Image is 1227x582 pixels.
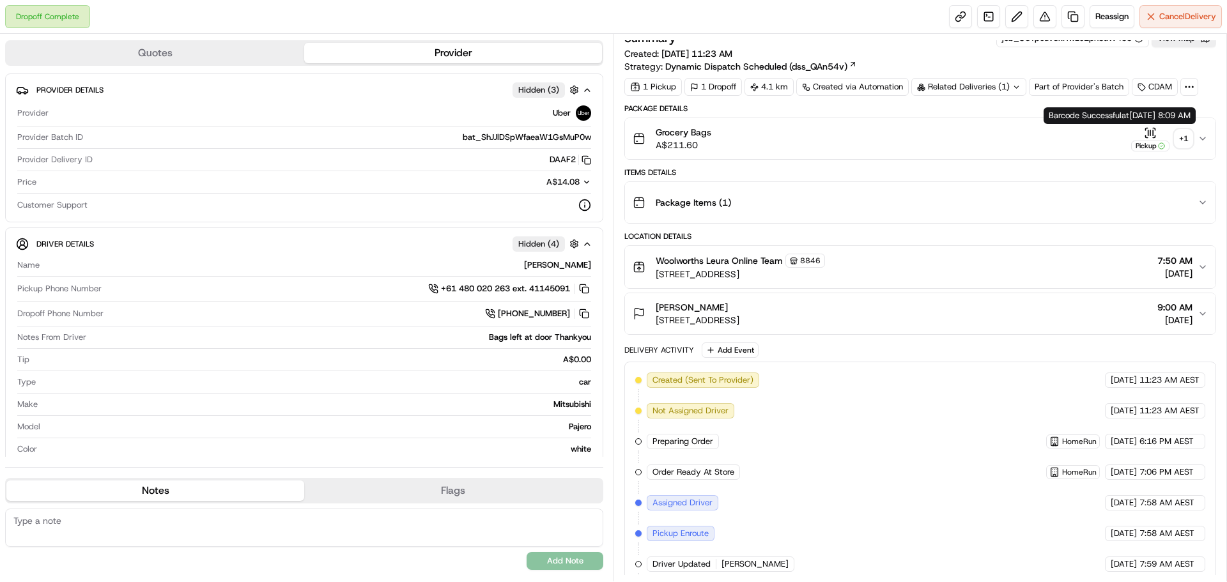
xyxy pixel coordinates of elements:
button: Hidden (4) [513,236,582,252]
span: Hidden ( 4 ) [518,238,559,250]
div: Strategy: [624,60,857,73]
div: Related Deliveries (1) [911,78,1026,96]
button: Pickup+1 [1131,126,1192,151]
div: Created via Automation [796,78,909,96]
span: Provider Batch ID [17,132,83,143]
div: Package Details [624,103,1216,114]
button: A$14.08 [479,176,591,188]
span: [STREET_ADDRESS] [656,314,739,326]
div: white [42,443,591,455]
span: [DATE] 11:23 AM [661,48,732,59]
button: CancelDelivery [1139,5,1222,28]
span: Model [17,421,40,433]
span: [DATE] [1111,436,1137,447]
a: Dynamic Dispatch Scheduled (dss_QAn54v) [665,60,857,73]
span: bat_ShJJlDSpWfaeaW1GsMuP0w [463,132,591,143]
span: Package Items ( 1 ) [656,196,731,209]
button: Woolworths Leura Online Team8846[STREET_ADDRESS]7:50 AM[DATE] [625,246,1215,288]
span: Type [17,376,36,388]
span: [PERSON_NAME] [722,558,789,570]
span: A$211.60 [656,139,711,151]
div: car [41,376,591,388]
span: [DATE] [1111,558,1137,570]
div: Delivery Activity [624,345,694,355]
span: Price [17,176,36,188]
div: + 1 [1175,130,1192,148]
button: [PERSON_NAME][STREET_ADDRESS]9:00 AM[DATE] [625,293,1215,334]
img: uber-new-logo.jpeg [576,105,591,121]
span: Created (Sent To Provider) [652,374,753,386]
span: Grocery Bags [656,126,711,139]
button: Provider [304,43,602,63]
div: Location Details [624,231,1216,241]
div: A$0.00 [35,354,591,365]
span: 6:16 PM AEST [1139,436,1194,447]
span: HomeRun [1062,467,1097,477]
div: 4.1 km [745,78,794,96]
span: 9:00 AM [1157,301,1192,314]
span: Dynamic Dispatch Scheduled (dss_QAn54v) [665,60,847,73]
span: [DATE] [1111,528,1137,539]
div: 1 Pickup [624,78,682,96]
span: Order Ready At Store [652,466,734,478]
button: Driver DetailsHidden (4) [16,233,592,254]
span: 7:06 PM AEST [1139,466,1194,478]
button: Pickup [1131,126,1169,151]
span: HomeRun [1062,436,1097,447]
h3: Summary [624,33,676,44]
span: Woolworths Leura Online Team [656,254,783,267]
span: Reassign [1095,11,1129,22]
span: Assigned Driver [652,497,713,509]
span: [STREET_ADDRESS] [656,268,825,280]
div: 1 Dropoff [684,78,742,96]
span: Hidden ( 3 ) [518,84,559,96]
span: 7:58 AM AEST [1139,528,1194,539]
span: Dropoff Phone Number [17,308,104,319]
div: Items Details [624,167,1216,178]
span: Notes From Driver [17,332,86,343]
span: A$14.08 [546,176,580,187]
span: [PHONE_NUMBER] [498,308,570,319]
button: Quotes [6,43,304,63]
button: Provider DetailsHidden (3) [16,79,592,100]
span: Provider Details [36,85,104,95]
button: Notes [6,480,304,501]
span: Provider Delivery ID [17,154,93,165]
span: 11:23 AM AEST [1139,374,1200,386]
span: Uber [553,107,571,119]
button: DAAF2 [550,154,591,165]
span: [DATE] [1111,466,1137,478]
span: Pickup Enroute [652,528,709,539]
span: +61 480 020 263 ext. 41145091 [441,283,570,295]
span: Not Assigned Driver [652,405,729,417]
span: Created: [624,47,732,60]
span: 8846 [800,256,821,266]
span: Driver Details [36,239,94,249]
div: [PERSON_NAME] [45,259,591,271]
span: [DATE] [1157,314,1192,326]
span: Color [17,443,37,455]
div: Mitsubishi [43,399,591,410]
button: Reassign [1090,5,1134,28]
div: CDAM [1132,78,1178,96]
span: Pickup Phone Number [17,283,102,295]
div: Bags left at door Thankyou [91,332,591,343]
span: 11:23 AM AEST [1139,405,1200,417]
a: +61 480 020 263 ext. 41145091 [428,282,591,296]
span: Tip [17,354,29,365]
button: Package Items (1) [625,182,1215,223]
div: Pickup [1131,141,1169,151]
span: [DATE] [1111,374,1137,386]
a: [PHONE_NUMBER] [485,307,591,321]
div: Barcode Successful [1044,107,1196,124]
span: 7:59 AM AEST [1139,558,1194,570]
button: Hidden (3) [513,82,582,98]
span: Driver Updated [652,558,711,570]
button: Grocery BagsA$211.60Pickup+1 [625,118,1215,159]
span: Preparing Order [652,436,713,447]
span: 7:50 AM [1157,254,1192,267]
span: [DATE] [1111,405,1137,417]
span: [DATE] [1111,497,1137,509]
